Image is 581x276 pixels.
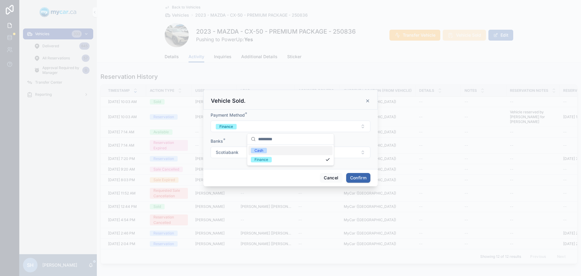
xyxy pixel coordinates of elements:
[320,173,342,183] button: Cancel
[211,112,245,118] span: Payment Method
[254,157,268,162] div: Finance
[346,173,370,183] button: Confirm
[211,147,370,158] button: Select Button
[247,145,334,165] div: Suggestions
[254,148,263,153] div: Cash
[219,124,233,129] div: Finance
[216,149,238,155] span: Scotiabank
[211,97,245,105] h3: Vehicle Sold.
[211,138,223,144] span: Banks
[211,121,370,132] button: Select Button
